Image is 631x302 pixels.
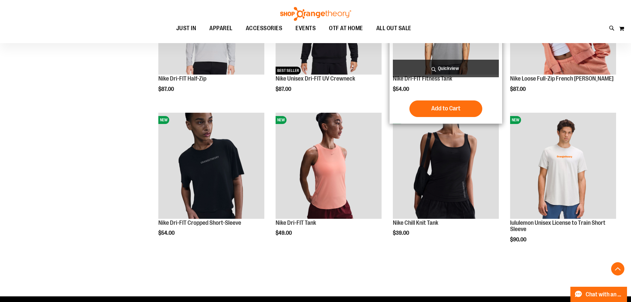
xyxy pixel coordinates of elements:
[158,116,169,124] span: NEW
[510,116,521,124] span: NEW
[507,109,619,260] div: product
[276,75,355,82] a: Nike Unisex Dri-FIT UV Crewneck
[158,113,264,220] a: Nike Dri-FIT Cropped Short-SleeveNEW
[390,109,502,253] div: product
[246,21,283,36] span: ACCESSORIES
[510,113,616,219] img: lululemon Unisex License to Train Short Sleeve
[570,287,627,302] button: Chat with an Expert
[393,230,410,236] span: $39.00
[393,113,499,220] a: Nike Chill Knit TankNEW
[158,75,206,82] a: Nike Dri-FIT Half-Zip
[510,237,527,243] span: $90.00
[393,60,499,77] a: Quickview
[272,109,385,253] div: product
[209,21,233,36] span: APPAREL
[510,113,616,220] a: lululemon Unisex License to Train Short SleeveNEW
[276,67,301,75] span: BEST SELLER
[409,100,482,117] button: Add to Cart
[276,86,292,92] span: $87.00
[510,219,605,233] a: lululemon Unisex License to Train Short Sleeve
[393,113,499,219] img: Nike Chill Knit Tank
[155,109,268,253] div: product
[279,7,352,21] img: Shop Orangetheory
[176,21,196,36] span: JUST IN
[158,113,264,219] img: Nike Dri-FIT Cropped Short-Sleeve
[158,86,175,92] span: $87.00
[393,219,438,226] a: Nike Chill Knit Tank
[329,21,363,36] span: OTF AT HOME
[276,230,293,236] span: $49.00
[158,219,241,226] a: Nike Dri-FIT Cropped Short-Sleeve
[393,75,452,82] a: Nike Dri-FIT Fitness Tank
[510,86,527,92] span: $87.00
[431,105,460,112] span: Add to Cart
[295,21,316,36] span: EVENTS
[276,113,382,219] img: Nike Dri-FIT Tank
[611,262,624,275] button: Back To Top
[376,21,411,36] span: ALL OUT SALE
[586,291,623,298] span: Chat with an Expert
[393,86,410,92] span: $54.00
[276,116,287,124] span: NEW
[276,113,382,220] a: Nike Dri-FIT TankNEW
[510,75,613,82] a: Nike Loose Full-Zip French [PERSON_NAME]
[276,219,316,226] a: Nike Dri-FIT Tank
[158,230,176,236] span: $54.00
